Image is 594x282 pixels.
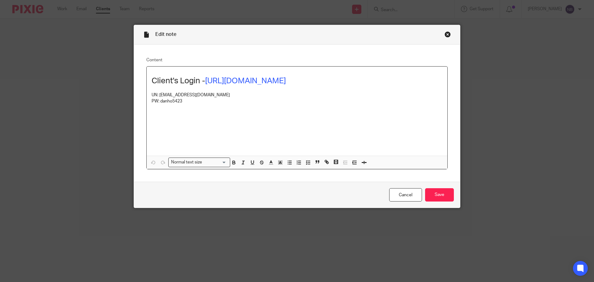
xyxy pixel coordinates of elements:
input: Search for option [204,159,226,166]
input: Save [425,188,454,202]
span: Edit note [155,32,176,37]
label: Content [146,57,448,63]
div: Search for option [168,158,230,167]
span: Normal text size [170,159,204,166]
p: PW: danho5423 [152,98,442,104]
div: Close this dialog window [445,31,451,37]
h1: Client's Login - [152,76,442,86]
a: Cancel [389,188,422,202]
p: UN: [EMAIL_ADDRESS][DOMAIN_NAME] [152,92,442,98]
a: [URL][DOMAIN_NAME] [205,77,286,85]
